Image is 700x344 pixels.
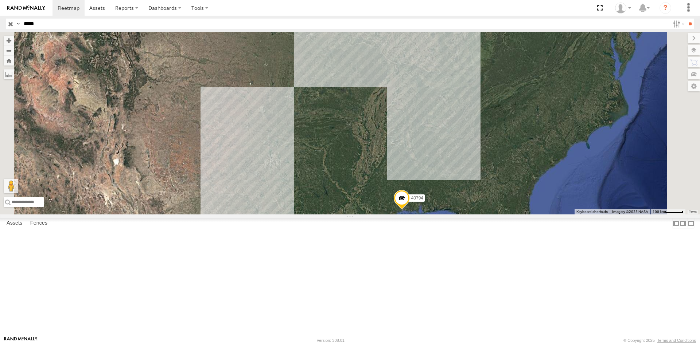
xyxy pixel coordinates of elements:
a: Visit our Website [4,337,38,344]
label: Dock Summary Table to the Right [680,218,687,229]
div: Carlos Ortiz [612,3,634,13]
div: © Copyright 2025 - [623,338,696,343]
button: Zoom in [4,36,14,46]
a: Terms and Conditions [657,338,696,343]
label: Search Filter Options [670,19,686,29]
a: Terms (opens in new tab) [689,210,697,213]
i: ? [660,2,671,14]
label: Fences [27,218,51,229]
label: Assets [3,218,26,229]
label: Search Query [15,19,21,29]
button: Map Scale: 100 km per 46 pixels [650,209,685,214]
div: Version: 308.01 [317,338,345,343]
button: Drag Pegman onto the map to open Street View [4,179,18,193]
button: Zoom out [4,46,14,56]
label: Measure [4,69,14,79]
label: Map Settings [688,81,700,91]
button: Keyboard shortcuts [576,209,608,214]
span: 100 km [653,210,665,214]
span: 40794 [411,195,423,201]
label: Hide Summary Table [687,218,695,229]
img: rand-logo.svg [7,5,45,11]
label: Dock Summary Table to the Left [672,218,680,229]
button: Zoom Home [4,56,14,66]
span: Imagery ©2025 NASA [612,210,648,214]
